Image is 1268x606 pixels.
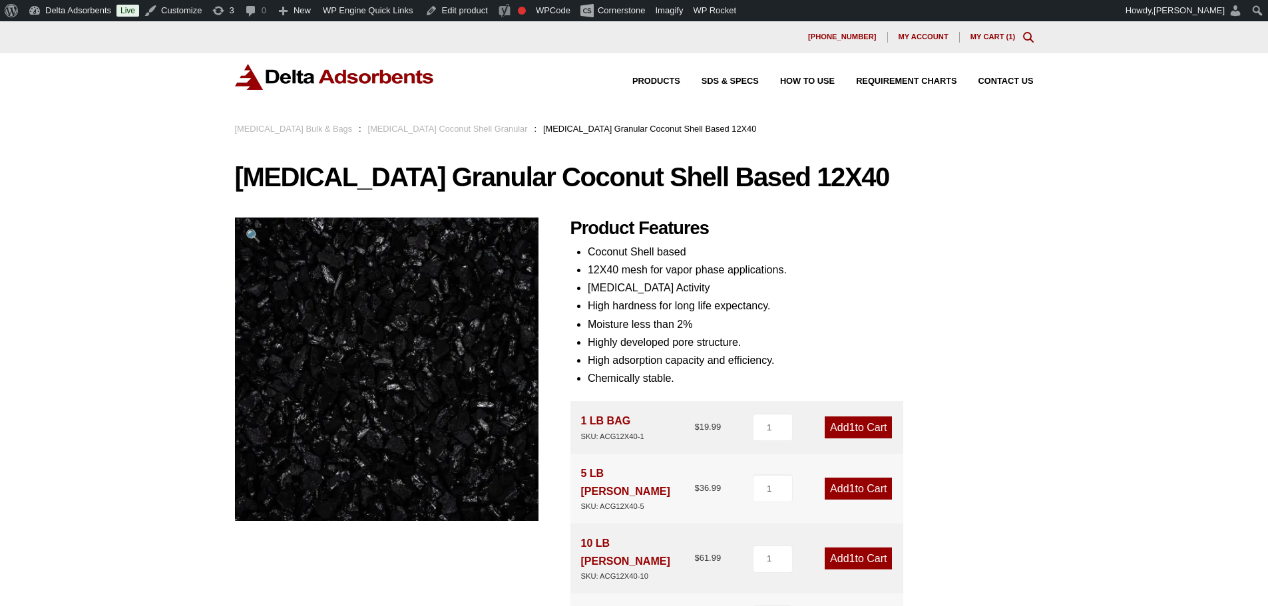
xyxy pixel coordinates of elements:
li: Moisture less than 2% [588,315,1034,333]
span: Products [632,77,680,86]
a: Add1to Cart [825,416,892,438]
a: My Cart (1) [970,33,1016,41]
a: [MEDICAL_DATA] Bulk & Bags [235,124,353,134]
span: [PERSON_NAME] [1154,5,1225,15]
bdi: 36.99 [694,483,721,493]
div: Needs improvement [518,7,526,15]
a: Contact Us [957,77,1034,86]
li: Coconut Shell based [588,243,1034,261]
span: $ [694,422,699,432]
span: 1 [1008,33,1012,41]
div: 1 LB BAG [581,412,644,442]
h1: [MEDICAL_DATA] Granular Coconut Shell Based 12X40 [235,163,1034,191]
span: $ [694,483,699,493]
span: How to Use [780,77,835,86]
h2: Product Features [570,218,1034,239]
a: Requirement Charts [835,77,956,86]
span: [PHONE_NUMBER] [808,33,877,41]
span: 1 [849,553,855,564]
li: 12X40 mesh for vapor phase applications. [588,261,1034,279]
div: SKU: ACG12X40-10 [581,570,695,583]
a: [PHONE_NUMBER] [797,32,888,43]
li: [MEDICAL_DATA] Activity [588,279,1034,297]
li: High hardness for long life expectancy. [588,297,1034,315]
a: My account [888,32,960,43]
li: Highly developed pore structure. [588,333,1034,351]
bdi: 19.99 [694,422,721,432]
div: SKU: ACG12X40-5 [581,500,695,513]
a: Live [116,5,139,17]
img: Activated Carbon Mesh Granular [235,218,538,521]
span: SDS & SPECS [702,77,759,86]
span: 1 [849,422,855,433]
a: [MEDICAL_DATA] Coconut Shell Granular [368,124,528,134]
span: 1 [849,483,855,494]
li: Chemically stable. [588,369,1034,387]
a: Add1to Cart [825,478,892,500]
div: Toggle Modal Content [1023,32,1034,43]
div: 10 LB [PERSON_NAME] [581,534,695,583]
span: [MEDICAL_DATA] Granular Coconut Shell Based 12X40 [543,124,756,134]
img: Delta Adsorbents [235,64,435,90]
span: : [534,124,536,134]
a: SDS & SPECS [680,77,759,86]
bdi: 61.99 [694,553,721,563]
a: View full-screen image gallery [235,218,272,254]
a: Activated Carbon Mesh Granular [235,363,538,374]
span: Requirement Charts [856,77,956,86]
span: $ [694,553,699,563]
div: 5 LB [PERSON_NAME] [581,464,695,513]
span: My account [899,33,949,41]
a: How to Use [759,77,835,86]
a: Products [611,77,680,86]
span: 🔍 [246,229,261,243]
span: Contact Us [978,77,1034,86]
div: SKU: ACG12X40-1 [581,430,644,443]
li: High adsorption capacity and efficiency. [588,351,1034,369]
span: : [359,124,361,134]
a: Add1to Cart [825,547,892,569]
